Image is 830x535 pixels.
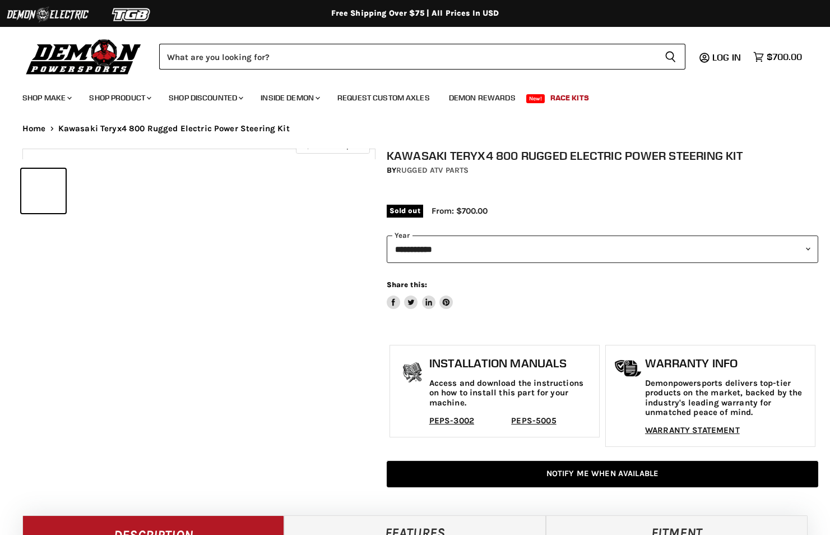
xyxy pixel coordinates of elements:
input: Search [159,44,656,70]
span: $700.00 [767,52,802,62]
a: WARRANTY STATEMENT [645,425,740,435]
a: Request Custom Axles [329,86,438,109]
a: Inside Demon [252,86,327,109]
h1: Installation Manuals [429,357,593,370]
p: Access and download the instructions on how to install this part for your machine. [429,379,593,408]
img: install_manual-icon.png [398,359,426,388]
img: Demon Electric Logo 2 [6,4,90,25]
a: Race Kits [542,86,597,109]
img: warranty-icon.png [614,359,642,377]
a: Shop Product [81,86,158,109]
select: year [387,236,819,263]
h1: Warranty Info [645,357,809,370]
span: Click to expand [302,141,364,150]
a: PEPS-5005 [511,416,556,426]
img: Demon Powersports [22,36,145,76]
p: Demonpowersports delivers top-tier products on the market, backed by the industry's leading warra... [645,379,809,417]
span: Kawasaki Teryx4 800 Rugged Electric Power Steering Kit [58,124,290,133]
img: TGB Logo 2 [90,4,174,25]
a: Notify Me When Available [387,461,819,487]
div: by [387,164,819,177]
a: Demon Rewards [440,86,524,109]
span: Share this: [387,280,427,289]
span: From: $700.00 [432,206,488,216]
button: Search [656,44,685,70]
a: Shop Make [14,86,78,109]
button: IMAGE thumbnail [21,169,66,213]
aside: Share this: [387,280,453,310]
form: Product [159,44,685,70]
a: PEPS-3002 [429,416,474,426]
span: Sold out [387,205,423,217]
span: New! [526,94,545,103]
h1: Kawasaki Teryx4 800 Rugged Electric Power Steering Kit [387,149,819,163]
a: Log in [707,52,748,62]
a: Shop Discounted [160,86,250,109]
a: Rugged ATV Parts [396,165,469,175]
a: Home [22,124,46,133]
a: $700.00 [748,49,808,65]
span: Log in [712,52,741,63]
ul: Main menu [14,82,799,109]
